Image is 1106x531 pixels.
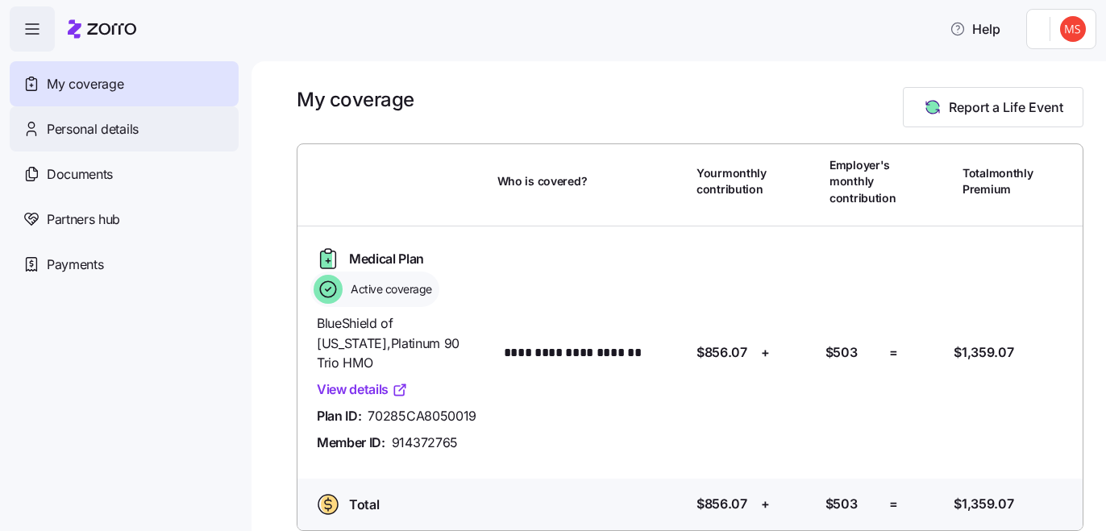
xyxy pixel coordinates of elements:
span: Partners hub [47,209,120,230]
span: = [889,342,898,363]
span: $503 [825,494,858,514]
span: $503 [825,342,858,363]
span: Total [349,495,379,515]
span: Payments [47,255,103,275]
span: Plan ID: [317,406,361,426]
span: BlueShield of [US_STATE] , Platinum 90 Trio HMO [317,313,484,373]
a: Documents [10,151,239,197]
span: Member ID: [317,433,385,453]
img: fb431bae6b719ec9f2498f680ffa4ccc [1060,16,1086,42]
span: Employer's monthly contribution [829,157,896,206]
span: $856.07 [696,342,747,363]
span: = [889,494,898,514]
a: Payments [10,242,239,287]
span: + [761,342,770,363]
a: My coverage [10,61,239,106]
button: Report a Life Event [903,87,1083,127]
span: 70285CA8050019 [368,406,476,426]
span: Help [917,19,968,39]
span: + [761,494,770,514]
span: Who is covered? [497,173,588,189]
button: Help [904,13,981,45]
span: $1,359.07 [954,342,1013,363]
span: 914372765 [392,433,458,453]
span: Report a Life Event [949,97,1063,117]
span: Active coverage [346,281,432,297]
span: My coverage [47,74,123,94]
span: $1,359.07 [954,494,1013,514]
a: Partners hub [10,197,239,242]
span: $856.07 [696,494,747,514]
span: Personal details [47,119,139,139]
span: Medical Plan [349,249,424,269]
span: Your monthly contribution [696,165,767,198]
img: Employer logo [1004,19,1037,39]
span: Documents [47,164,113,185]
a: View details [317,380,408,400]
a: Personal details [10,106,239,151]
span: Total monthly Premium [963,165,1033,198]
h1: My coverage [297,87,414,112]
